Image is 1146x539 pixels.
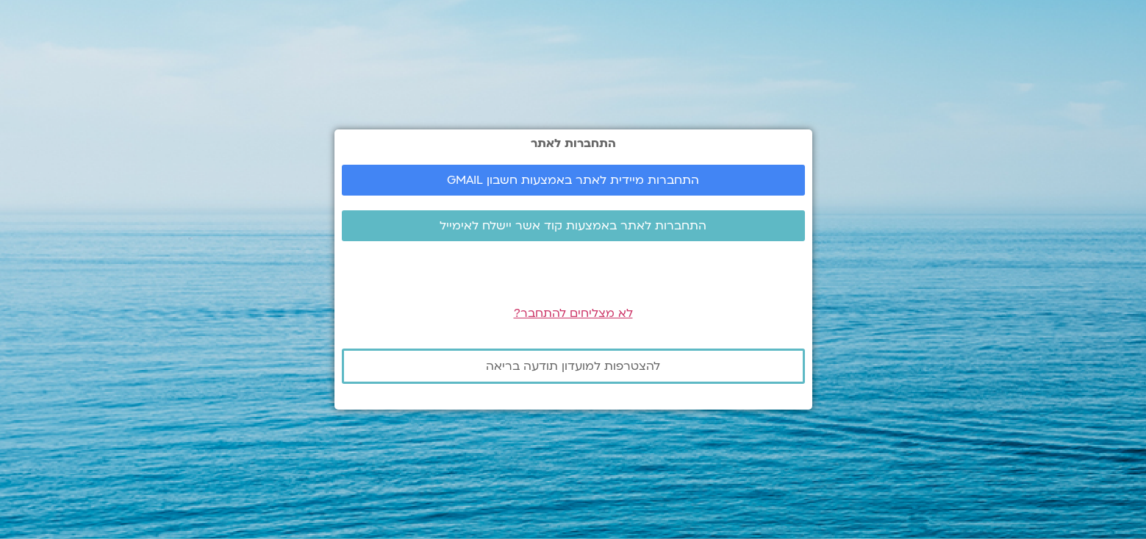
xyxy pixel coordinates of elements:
[342,349,805,384] a: להצטרפות למועדון תודעה בריאה
[440,219,706,232] span: התחברות לאתר באמצעות קוד אשר יישלח לאימייל
[342,137,805,150] h2: התחברות לאתר
[447,174,699,187] span: התחברות מיידית לאתר באמצעות חשבון GMAIL
[342,210,805,241] a: התחברות לאתר באמצעות קוד אשר יישלח לאימייל
[486,360,660,373] span: להצטרפות למועדון תודעה בריאה
[342,165,805,196] a: התחברות מיידית לאתר באמצעות חשבון GMAIL
[514,305,633,321] a: לא מצליחים להתחבר?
